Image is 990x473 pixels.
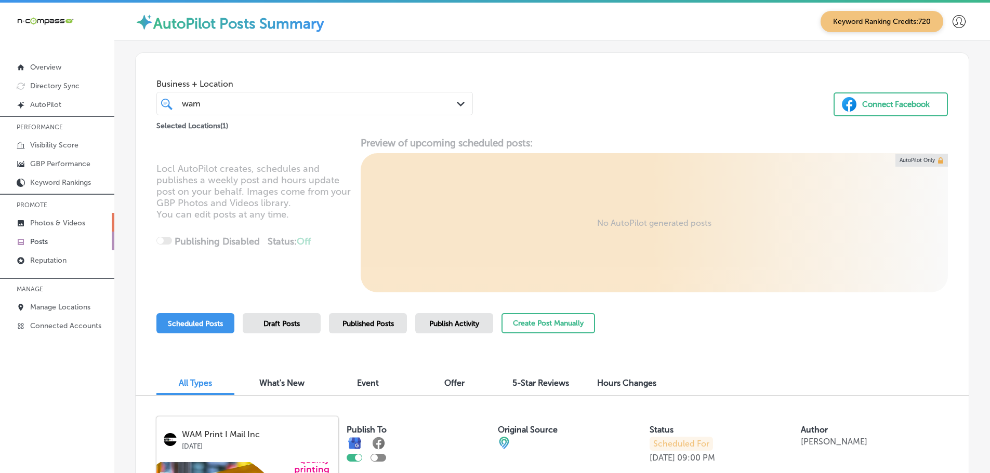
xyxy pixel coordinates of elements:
[17,16,74,26] img: 660ab0bf-5cc7-4cb8-ba1c-48b5ae0f18e60NCTV_CLogo_TV_Black_-500x88.png
[501,313,595,333] button: Create Post Manually
[347,425,387,435] label: Publish To
[30,141,78,150] p: Visibility Score
[30,256,67,265] p: Reputation
[677,453,715,463] p: 09:00 PM
[30,237,48,246] p: Posts
[30,321,101,330] p: Connected Accounts
[498,425,558,435] label: Original Source
[650,453,675,463] p: [DATE]
[263,319,300,328] span: Draft Posts
[444,378,465,388] span: Offer
[30,159,90,168] p: GBP Performance
[182,439,331,450] p: [DATE]
[30,178,91,187] p: Keyword Rankings
[156,79,473,89] span: Business + Location
[650,437,713,451] p: Scheduled For
[30,82,80,90] p: Directory Sync
[182,430,331,439] p: WAM Print I Mail Inc
[156,117,228,130] p: Selected Locations ( 1 )
[801,425,828,435] label: Author
[597,378,656,388] span: Hours Changes
[834,92,948,116] button: Connect Facebook
[650,425,674,435] label: Status
[30,219,85,227] p: Photos & Videos
[135,13,153,31] img: autopilot-icon
[498,437,510,449] img: cba84b02adce74ede1fb4a8549a95eca.png
[164,433,177,446] img: logo
[30,100,61,109] p: AutoPilot
[30,63,61,72] p: Overview
[357,378,379,388] span: Event
[168,319,223,328] span: Scheduled Posts
[821,11,943,32] span: Keyword Ranking Credits: 720
[30,303,90,312] p: Manage Locations
[429,319,479,328] span: Publish Activity
[862,97,930,112] div: Connect Facebook
[179,378,212,388] span: All Types
[801,437,867,447] p: [PERSON_NAME]
[512,378,569,388] span: 5-Star Reviews
[259,378,305,388] span: What's New
[342,319,394,328] span: Published Posts
[153,15,324,32] label: AutoPilot Posts Summary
